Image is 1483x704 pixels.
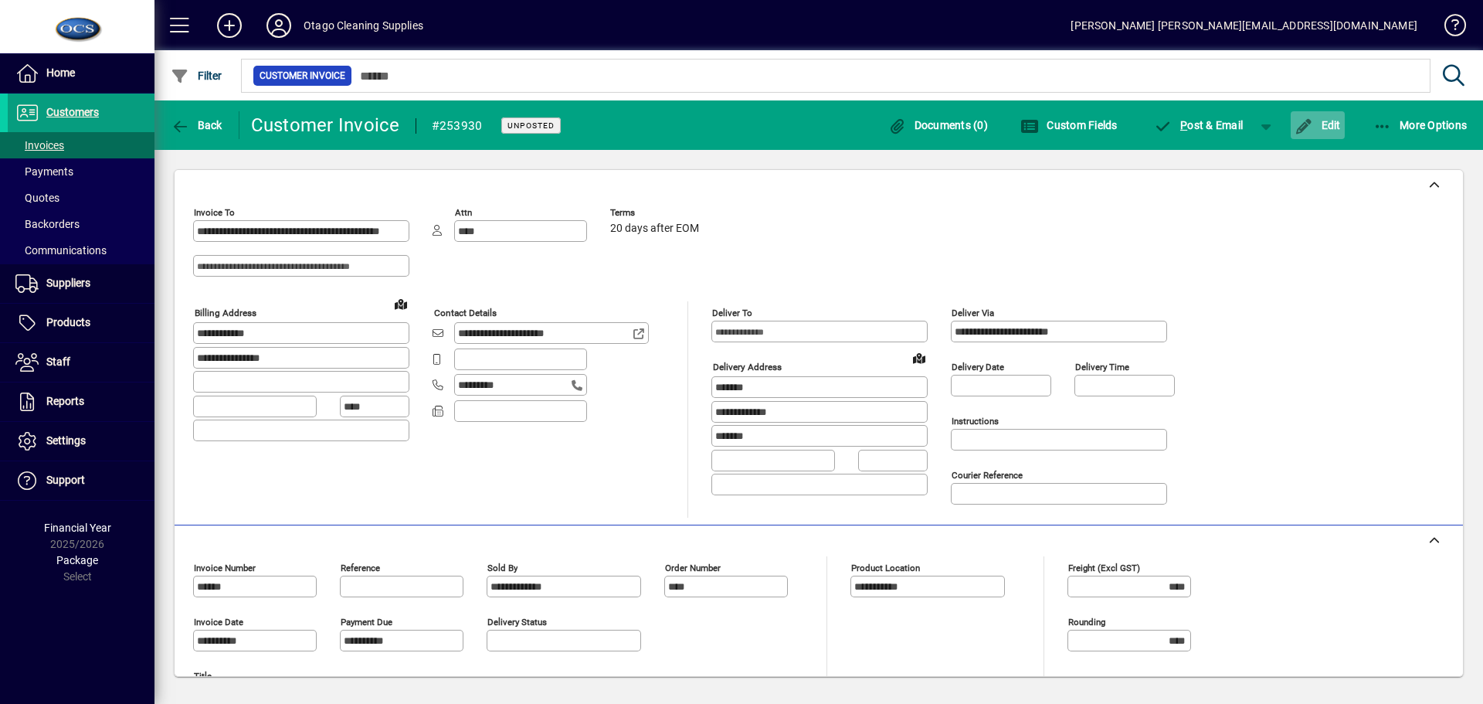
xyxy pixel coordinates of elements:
span: Reports [46,395,84,407]
span: Package [56,554,98,566]
button: Documents (0) [884,111,992,139]
span: Documents (0) [887,119,988,131]
a: Invoices [8,132,154,158]
a: Backorders [8,211,154,237]
a: Quotes [8,185,154,211]
span: Terms [610,208,703,218]
mat-label: Rounding [1068,617,1105,627]
mat-label: Invoice number [194,563,256,573]
button: Post & Email [1146,111,1251,139]
mat-label: Reference [341,563,380,573]
span: P [1180,119,1187,131]
a: Knowledge Base [1433,3,1464,53]
app-page-header-button: Back [154,111,239,139]
button: Add [205,12,254,39]
span: Support [46,474,85,486]
a: View on map [907,345,932,370]
mat-label: Freight (excl GST) [1068,563,1140,573]
span: Quotes [15,192,59,204]
mat-label: Order number [665,563,721,573]
span: Financial Year [44,522,111,534]
span: Edit [1295,119,1341,131]
button: Edit [1291,111,1345,139]
div: #253930 [432,114,483,138]
button: Profile [254,12,304,39]
mat-label: Delivery time [1075,362,1129,372]
a: Home [8,54,154,93]
a: Settings [8,422,154,461]
button: More Options [1369,111,1471,139]
span: ost & Email [1154,119,1244,131]
span: Backorders [15,218,80,230]
span: Suppliers [46,277,90,289]
span: More Options [1373,119,1468,131]
a: Payments [8,158,154,185]
span: Back [171,119,222,131]
a: Communications [8,237,154,264]
button: Back [167,111,226,139]
a: Support [8,461,154,500]
span: Unposted [507,121,555,131]
mat-label: Product location [851,563,920,573]
mat-label: Sold by [487,563,518,573]
span: Settings [46,434,86,447]
span: Products [46,316,90,328]
span: Filter [171,70,222,82]
a: View on map [389,291,413,316]
div: Customer Invoice [251,113,400,138]
mat-label: Delivery date [952,362,1004,372]
mat-label: Invoice date [194,617,243,627]
div: [PERSON_NAME] [PERSON_NAME][EMAIL_ADDRESS][DOMAIN_NAME] [1071,13,1417,38]
div: Otago Cleaning Supplies [304,13,423,38]
mat-label: Courier Reference [952,470,1023,481]
a: Reports [8,383,154,421]
mat-label: Payment due [341,617,392,627]
span: Customer Invoice [260,68,345,83]
span: Payments [15,165,73,178]
span: Custom Fields [1020,119,1118,131]
mat-label: Instructions [952,416,999,427]
mat-label: Invoice To [194,207,235,218]
a: Staff [8,343,154,382]
a: Products [8,304,154,342]
span: Staff [46,355,70,368]
span: 20 days after EOM [610,223,699,235]
span: Customers [46,106,99,118]
button: Filter [167,62,226,90]
mat-label: Attn [455,207,472,218]
button: Custom Fields [1016,111,1122,139]
mat-label: Deliver To [712,308,752,318]
mat-label: Deliver via [952,308,994,318]
span: Home [46,66,75,79]
mat-label: Delivery status [487,617,547,627]
mat-label: Title [194,671,212,682]
span: Communications [15,244,107,257]
span: Invoices [15,139,64,151]
a: Suppliers [8,264,154,303]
